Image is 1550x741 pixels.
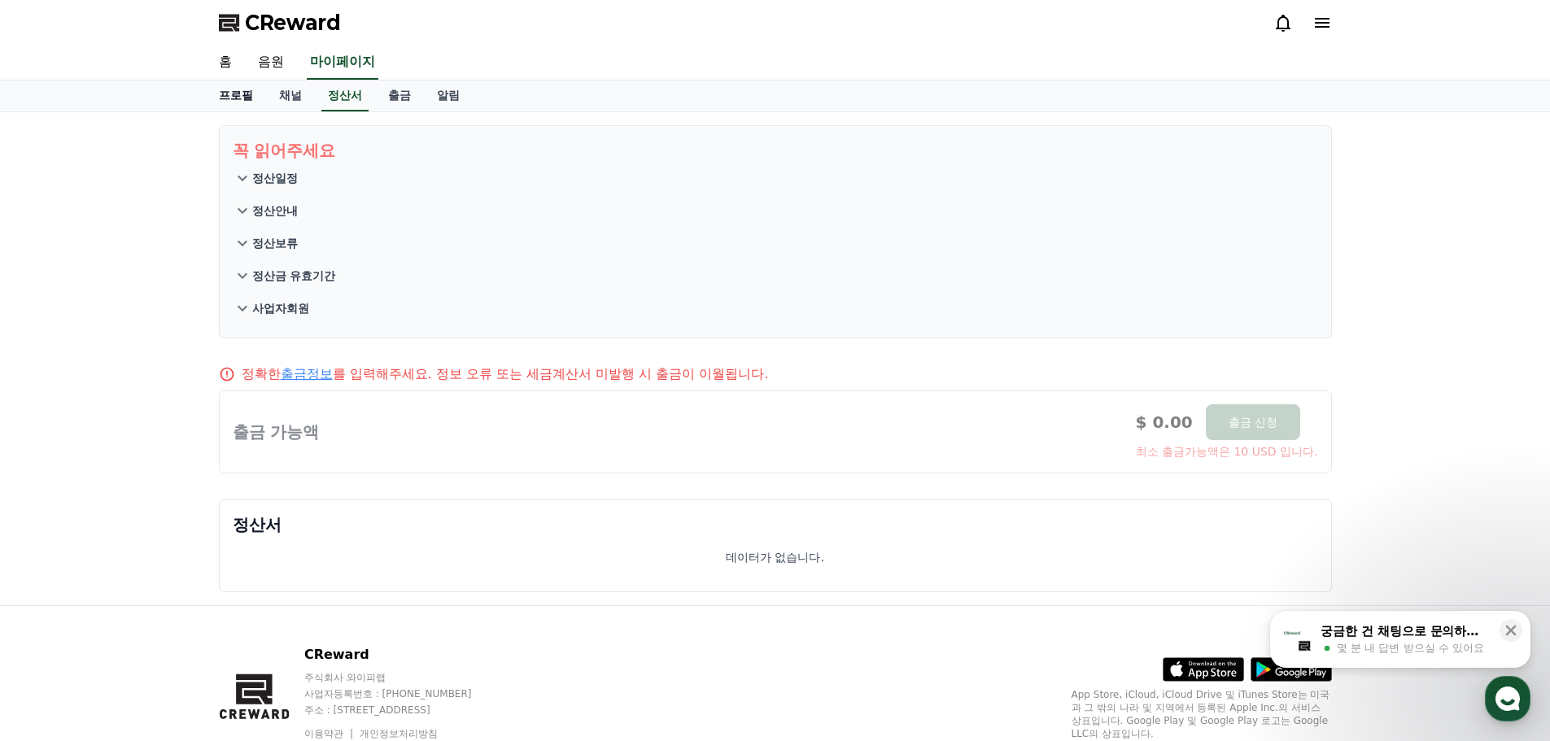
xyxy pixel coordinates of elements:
a: 대화 [107,516,210,556]
button: 정산일정 [233,162,1318,194]
span: 설정 [251,540,271,553]
button: 정산안내 [233,194,1318,227]
a: 출금 [375,81,424,111]
button: 사업자회원 [233,292,1318,325]
p: 정산안내 [252,203,298,219]
p: 사업자등록번호 : [PHONE_NUMBER] [304,687,503,700]
a: CReward [219,10,341,36]
p: 꼭 읽어주세요 [233,139,1318,162]
p: 사업자회원 [252,300,309,316]
p: 정산일정 [252,170,298,186]
p: 주식회사 와이피랩 [304,671,503,684]
a: 마이페이지 [307,46,378,80]
p: 데이터가 없습니다. [726,549,824,565]
p: 정산보류 [252,235,298,251]
a: 설정 [210,516,312,556]
a: 홈 [206,46,245,80]
a: 출금정보 [281,366,333,381]
span: 대화 [149,541,168,554]
a: 정산서 [321,81,369,111]
a: 개인정보처리방침 [360,728,438,739]
a: 이용약관 [304,728,356,739]
p: App Store, iCloud, iCloud Drive 및 iTunes Store는 미국과 그 밖의 나라 및 지역에서 등록된 Apple Inc.의 서비스 상표입니다. Goo... [1072,688,1332,740]
a: 홈 [5,516,107,556]
a: 알림 [424,81,473,111]
button: 정산보류 [233,227,1318,259]
a: 프로필 [206,81,266,111]
p: 정산금 유효기간 [252,268,336,284]
span: 홈 [51,540,61,553]
button: 정산금 유효기간 [233,259,1318,292]
p: 정산서 [233,513,1318,536]
p: 정확한 를 입력해주세요. 정보 오류 또는 세금계산서 미발행 시 출금이 이월됩니다. [242,364,769,384]
p: CReward [304,645,503,665]
a: 채널 [266,81,315,111]
a: 음원 [245,46,297,80]
span: CReward [245,10,341,36]
p: 주소 : [STREET_ADDRESS] [304,704,503,717]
